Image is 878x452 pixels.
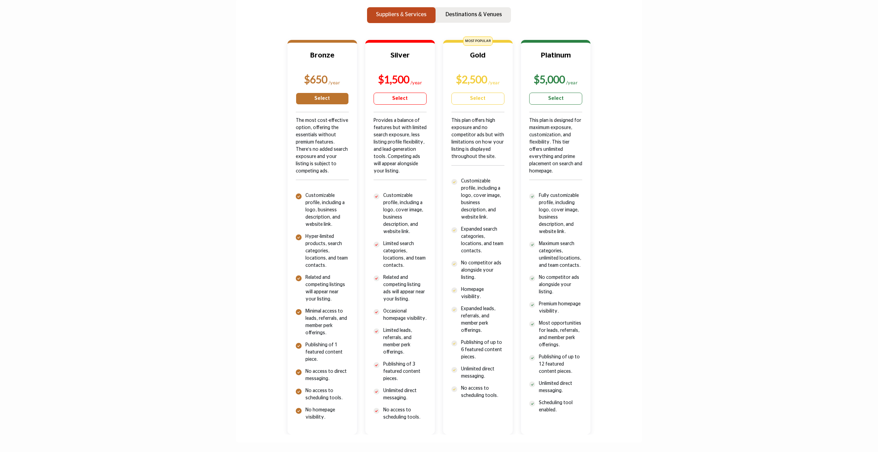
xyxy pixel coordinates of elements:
p: Customizable profile, including a logo, cover image, business description, and website link. [383,192,427,235]
div: This plan offers high exposure and no competitor ads but with limitations on how your listing is ... [451,117,504,178]
a: Select [374,93,427,105]
p: Maximum search categories, unlimited locations, and team contacts. [539,240,582,269]
button: Suppliers & Services [367,7,436,23]
b: $650 [304,73,327,85]
h3: Platinum [529,51,582,68]
sub: /year [566,80,578,85]
p: Occasional homepage visibility. [383,308,427,322]
h3: Silver [374,51,427,68]
p: No competitor ads alongside your listing. [539,274,582,296]
div: The most cost-effective option, offering the essentials without premium features. There’s no adde... [296,117,349,192]
p: Publishing of 3 featured content pieces. [383,361,427,382]
sub: /year [410,80,422,85]
h3: Bronze [296,51,349,68]
p: No access to scheduling tools. [383,407,427,421]
p: Suppliers & Services [376,10,427,19]
p: No homepage visibility. [305,407,349,421]
h3: Gold [451,51,504,68]
p: No access to direct messaging. [305,368,349,382]
span: MOST POPULAR [463,36,493,46]
p: No competitor ads alongside your listing. [461,260,504,281]
a: Select [296,93,349,105]
p: Limited search categories, locations, and team contacts. [383,240,427,269]
p: Most opportunities for leads, referrals, and member perk offerings. [539,320,582,349]
p: Expanded search categories, locations, and team contacts. [461,226,504,255]
p: Homepage visibility. [461,286,504,301]
p: Related and competing listing ads will appear near your listing. [383,274,427,303]
p: Publishing of up to 12 featured content pieces. [539,354,582,375]
p: Publishing of up to 6 featured content pieces. [461,339,504,361]
p: Unlimited direct messaging. [383,387,427,402]
p: Publishing of 1 featured content piece. [305,341,349,363]
p: Customizable profile, including a logo, cover image, business description, and website link. [461,178,504,221]
p: Customizable profile, including a logo, business description, and website link. [305,192,349,228]
b: $1,500 [378,73,409,85]
sub: /year [488,80,500,85]
a: Select [451,93,504,105]
p: Destinations & Venues [446,10,502,19]
button: Destinations & Venues [437,7,511,23]
p: Expanded leads, referrals, and member perk offerings. [461,305,504,334]
a: Select [529,93,582,105]
p: Limited leads, referrals, and member perk offerings. [383,327,427,356]
p: No access to scheduling tools. [461,385,504,399]
b: $2,500 [456,73,487,85]
div: Provides a balance of features but with limited search exposure, less listing profile flexibility... [374,117,427,192]
p: Related and competing listings will appear near your listing. [305,274,349,303]
b: $5,000 [534,73,565,85]
p: Unlimited direct messaging. [461,366,504,380]
p: Unlimited direct messaging. [539,380,582,395]
div: This plan is designed for maximum exposure, customization, and flexibility. This tier offers unli... [529,117,582,192]
p: Scheduling tool enabled. [539,399,582,414]
p: Minimal access to leads, referrals, and member perk offerings. [305,308,349,337]
p: Fully customizable profile, including logo, cover image, business description, and website link. [539,192,582,235]
p: No access to scheduling tools. [305,387,349,402]
sub: /year [328,80,341,85]
p: Hyper-limited products, search categories, locations, and team contacts. [305,233,349,269]
p: Premium homepage visibility. [539,301,582,315]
